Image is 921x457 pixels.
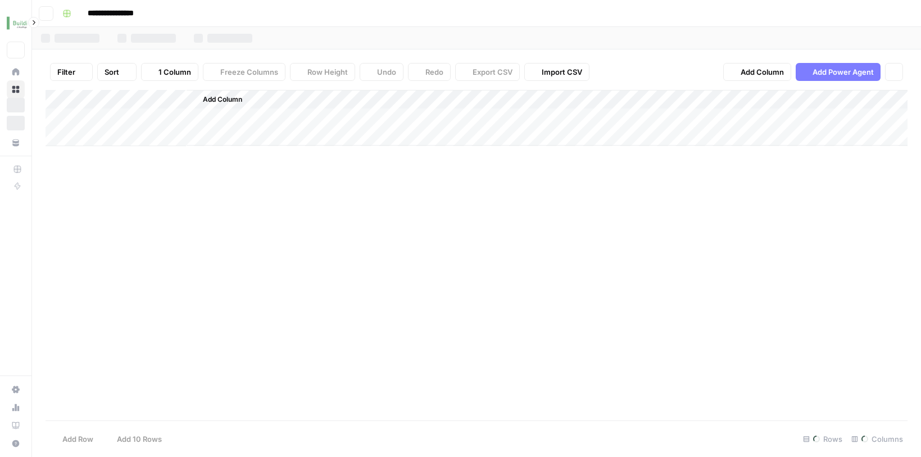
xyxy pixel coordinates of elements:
img: Buildium Logo [7,13,27,33]
span: Filter [57,66,75,78]
span: Export CSV [473,66,512,78]
button: Import CSV [524,63,589,81]
span: 1 Column [158,66,191,78]
button: Help + Support [7,435,25,453]
span: Add 10 Rows [117,433,162,445]
a: Settings [7,381,25,399]
span: Row Height [307,66,348,78]
div: Rows [798,430,847,448]
button: Export CSV [455,63,520,81]
button: Undo [360,63,403,81]
button: Filter [50,63,93,81]
a: Browse [7,80,25,98]
button: Add Column [723,63,791,81]
span: Redo [425,66,443,78]
button: Add Column [188,92,247,107]
span: Undo [377,66,396,78]
button: Workspace: Buildium [7,9,25,37]
button: Add Power Agent [796,63,881,81]
span: Freeze Columns [220,66,278,78]
span: Add Power Agent [813,66,874,78]
span: Add Column [203,94,242,105]
span: Add Row [62,433,93,445]
a: Home [7,63,25,81]
div: Columns [847,430,908,448]
a: Usage [7,399,25,417]
button: Add Row [46,430,100,448]
button: 1 Column [141,63,198,81]
a: Learning Hub [7,417,25,435]
button: Redo [408,63,451,81]
a: Your Data [7,134,25,152]
span: Sort [105,66,119,78]
button: Freeze Columns [203,63,285,81]
button: Add 10 Rows [100,430,169,448]
button: Row Height [290,63,355,81]
button: Sort [97,63,137,81]
span: Add Column [741,66,784,78]
span: Import CSV [542,66,582,78]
